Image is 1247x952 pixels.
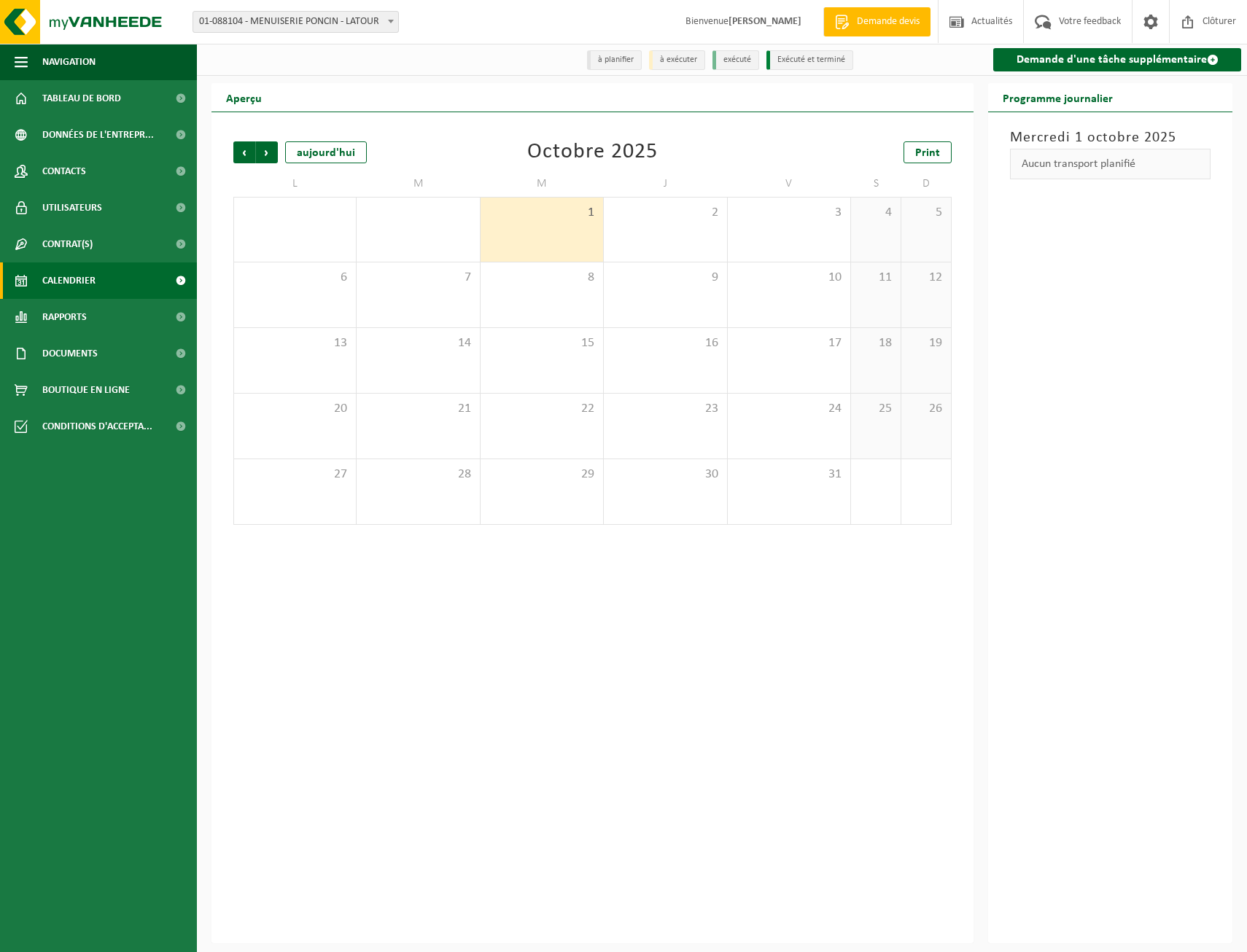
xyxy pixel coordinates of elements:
[735,205,843,221] span: 3
[729,16,801,27] strong: [PERSON_NAME]
[611,335,719,351] span: 16
[901,171,952,197] td: D
[766,50,853,70] li: Exécuté et terminé
[858,335,893,351] span: 18
[42,44,96,80] span: Navigation
[241,335,349,351] span: 13
[42,190,102,226] span: Utilisateurs
[211,83,276,112] h2: Aperçu
[735,467,843,483] span: 31
[712,50,759,70] li: exécuté
[488,205,596,221] span: 1
[611,467,719,483] span: 30
[858,401,893,417] span: 25
[909,335,944,351] span: 19
[858,270,893,286] span: 11
[488,335,596,351] span: 15
[853,15,923,29] span: Demande devis
[611,270,719,286] span: 9
[42,117,154,153] span: Données de l'entrepr...
[357,171,480,197] td: M
[1010,127,1211,149] h3: Mercredi 1 octobre 2025
[735,401,843,417] span: 24
[915,147,940,159] span: Print
[527,141,658,163] div: Octobre 2025
[364,401,472,417] span: 21
[649,50,705,70] li: à exécuter
[587,50,642,70] li: à planifier
[1010,149,1211,179] div: Aucun transport planifié
[728,171,851,197] td: V
[909,401,944,417] span: 26
[241,270,349,286] span: 6
[735,270,843,286] span: 10
[42,262,96,299] span: Calendrier
[42,335,98,372] span: Documents
[481,171,604,197] td: M
[851,171,901,197] td: S
[241,401,349,417] span: 20
[42,153,86,190] span: Contacts
[611,401,719,417] span: 23
[904,141,952,163] a: Print
[241,467,349,483] span: 27
[42,80,121,117] span: Tableau de bord
[488,467,596,483] span: 29
[735,335,843,351] span: 17
[993,48,1241,71] a: Demande d'une tâche supplémentaire
[233,141,255,163] span: Précédent
[256,141,278,163] span: Suivant
[364,467,472,483] span: 28
[42,408,152,445] span: Conditions d'accepta...
[364,335,472,351] span: 14
[611,205,719,221] span: 2
[193,12,398,32] span: 01-088104 - MENUISERIE PONCIN - LATOUR
[604,171,727,197] td: J
[858,205,893,221] span: 4
[285,141,367,163] div: aujourd'hui
[488,401,596,417] span: 22
[823,7,931,36] a: Demande devis
[988,83,1127,112] h2: Programme journalier
[42,226,93,262] span: Contrat(s)
[364,270,472,286] span: 7
[488,270,596,286] span: 8
[42,299,87,335] span: Rapports
[42,372,130,408] span: Boutique en ligne
[193,11,399,33] span: 01-088104 - MENUISERIE PONCIN - LATOUR
[233,171,357,197] td: L
[909,270,944,286] span: 12
[909,205,944,221] span: 5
